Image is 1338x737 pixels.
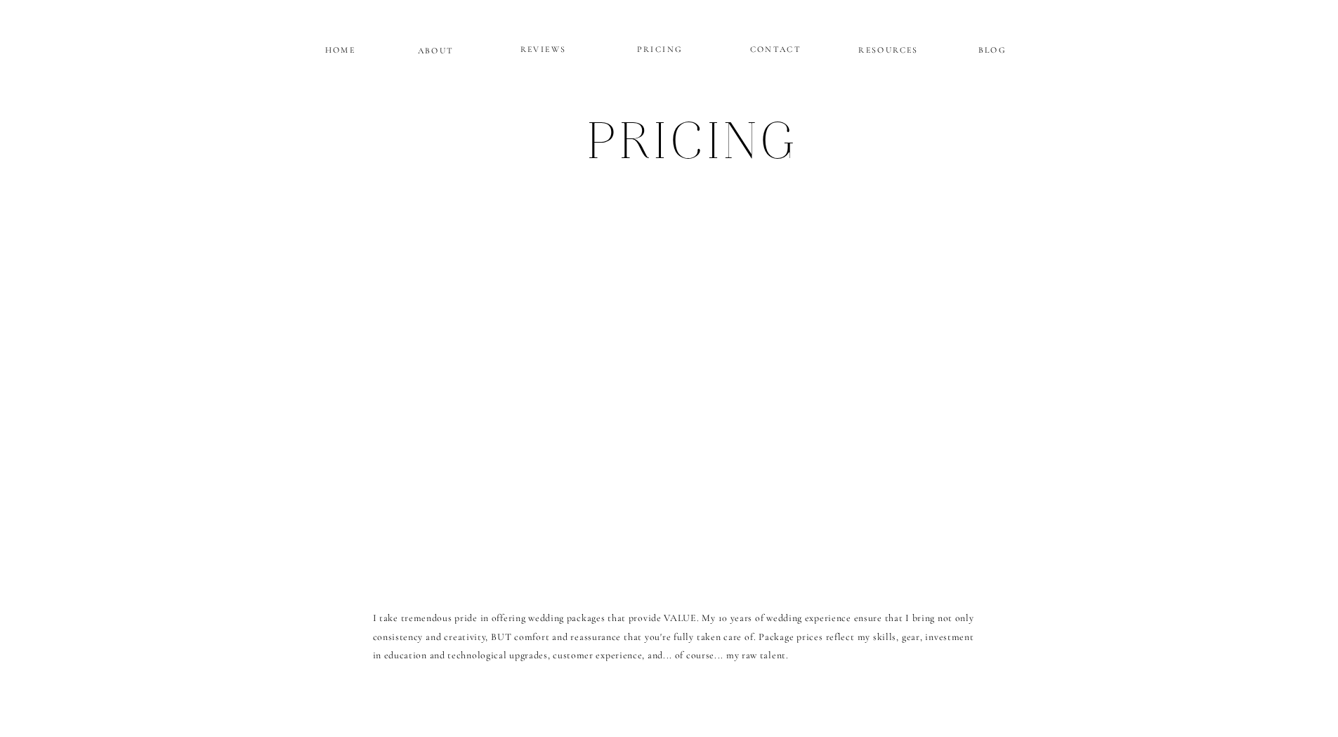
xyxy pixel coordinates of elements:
p: I take tremendous pride in offering wedding packages that provide VALUE. My 10 years of wedding e... [373,609,974,679]
a: BLOG [961,42,1025,54]
a: PRICING [618,41,702,58]
a: CONTACT [750,41,801,53]
a: RESOURCES [857,42,921,54]
a: REVIEWS [501,41,586,58]
a: HOME [323,42,358,54]
a: ABOUT [418,43,454,55]
h1: pRICING [372,107,1016,184]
